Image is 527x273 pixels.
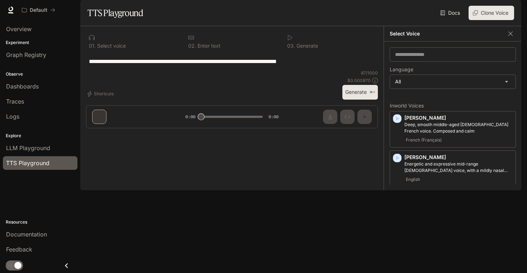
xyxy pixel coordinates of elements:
[390,75,516,88] div: All
[342,85,378,100] button: Generate⌘⏎
[390,103,516,108] p: Inworld Voices
[96,43,126,48] p: Select voice
[19,3,58,17] button: All workspaces
[361,70,378,76] p: 87 / 1000
[295,43,318,48] p: Generate
[87,6,143,20] h1: TTS Playground
[30,7,47,13] p: Default
[196,43,220,48] p: Enter text
[404,114,513,121] p: [PERSON_NAME]
[188,43,196,48] p: 0 2 .
[404,121,513,134] p: Deep, smooth middle-aged male French voice. Composed and calm
[370,90,375,95] p: ⌘⏎
[390,67,413,72] p: Language
[347,77,371,83] p: $ 0.000870
[287,43,295,48] p: 0 3 .
[404,161,513,174] p: Energetic and expressive mid-range male voice, with a mildly nasal quality
[404,136,443,144] span: French (Français)
[404,175,422,184] span: English
[439,6,463,20] a: Docs
[86,88,117,100] button: Shortcuts
[469,6,514,20] button: Clone Voice
[404,154,513,161] p: [PERSON_NAME]
[89,43,96,48] p: 0 1 .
